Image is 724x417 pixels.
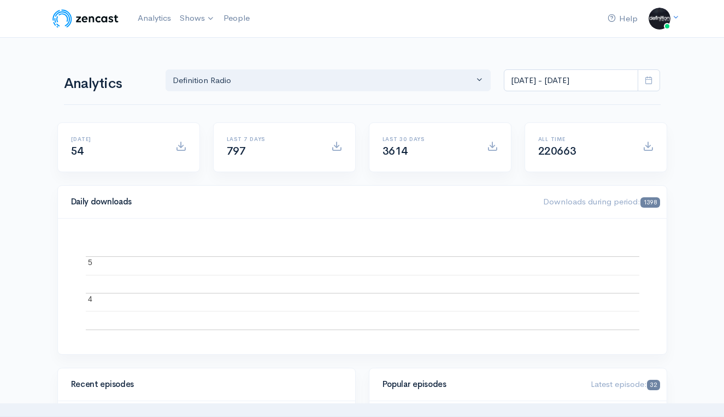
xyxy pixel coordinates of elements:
text: 5 [88,258,92,267]
h6: [DATE] [71,136,162,142]
h6: Last 30 days [382,136,474,142]
text: 4 [88,295,92,303]
h4: Daily downloads [71,197,531,207]
svg: A chart. [71,232,654,341]
span: 32 [647,380,660,390]
a: Shows [175,7,219,31]
h1: Analytics [64,76,152,92]
input: analytics date range selector [504,69,638,92]
span: 1398 [640,197,660,208]
span: 797 [227,144,246,158]
iframe: gist-messenger-bubble-iframe [687,380,713,406]
img: ... [649,8,670,30]
img: ZenCast Logo [51,8,120,30]
span: Downloads during period: [543,196,660,207]
span: 3614 [382,144,408,158]
span: 54 [71,144,84,158]
a: Analytics [133,7,175,30]
h6: Last 7 days [227,136,318,142]
h6: All time [538,136,629,142]
span: 220663 [538,144,576,158]
span: Latest episode: [591,379,660,389]
a: Help [603,7,642,31]
a: People [219,7,254,30]
h4: Recent episodes [71,380,335,389]
h4: Popular episodes [382,380,578,389]
button: Definition Radio [166,69,491,92]
div: Definition Radio [173,74,474,87]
